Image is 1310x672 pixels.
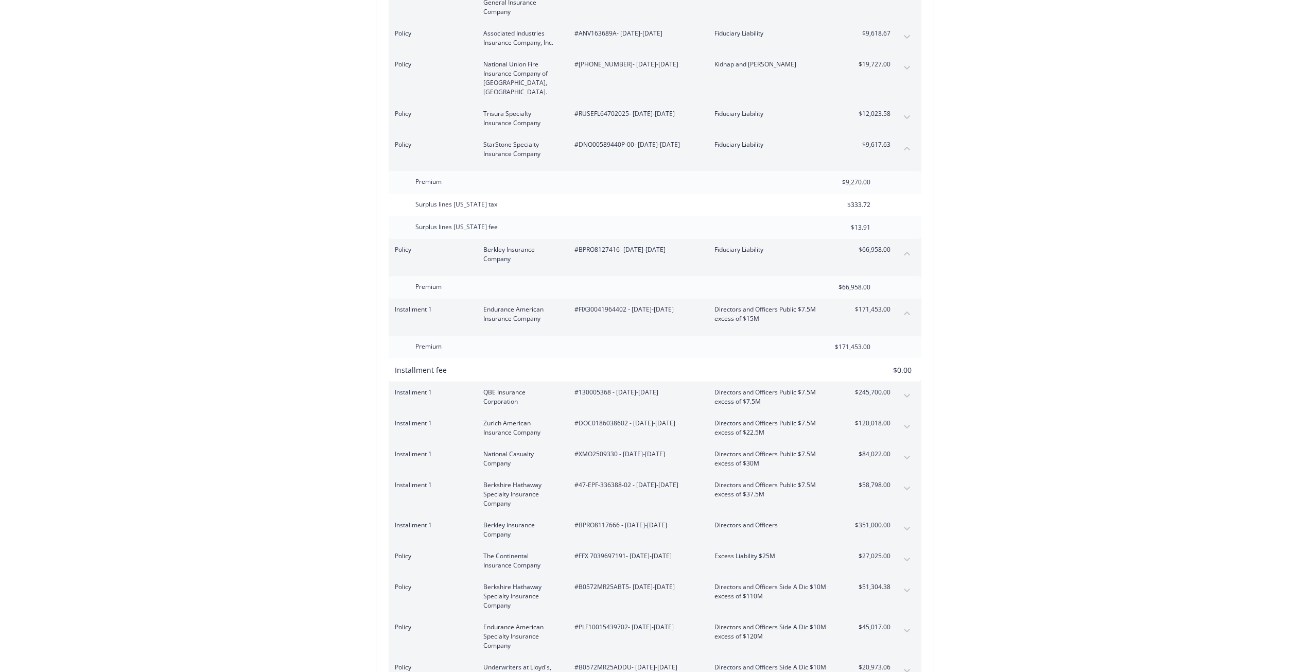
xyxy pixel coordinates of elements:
div: PolicyBerkshire Hathaway Specialty Insurance Company#B0572MR25ABT5- [DATE]-[DATE]Directors and Of... [389,576,921,616]
span: QBE Insurance Corporation [483,388,558,406]
span: Berkley Insurance Company [483,521,558,539]
span: Surplus lines [US_STATE] fee [415,222,498,231]
span: #PLF10015439702 - [DATE]-[DATE] [574,623,698,632]
span: Policy [395,140,467,149]
span: Installment 1 [395,521,467,530]
span: Directors and Officers Public $7.5M excess of $37.5M [714,480,835,499]
button: expand content [899,388,915,404]
span: #130005368 - [DATE]-[DATE] [574,388,698,397]
span: Premium [415,177,442,186]
span: Fiduciary Liability [714,29,835,38]
input: 0.00 [810,339,877,355]
span: Zurich American Insurance Company [483,419,558,437]
span: The Continental Insurance Company [483,552,558,570]
div: Installment 1Zurich American Insurance Company#DOC0186038602 - [DATE]-[DATE]Directors and Officer... [389,412,921,443]
span: Installment 1 [395,450,467,459]
button: expand content [899,60,915,76]
button: expand content [899,582,915,599]
input: 0.00 [810,197,877,213]
span: #BPRO8117666 - [DATE]-[DATE] [574,521,698,530]
span: $27,025.00 [852,552,890,561]
span: Fiduciary Liability [714,140,835,149]
button: collapse content [899,140,915,157]
span: Directors and Officers Public $7.5M excess of $22.5M [714,419,835,437]
span: Associated Industries Insurance Company, Inc. [483,29,558,47]
span: Endurance American Specialty Insurance Company [483,623,558,650]
span: Directors and Officers Side A Dic $10M excess of $120M [714,623,835,641]
span: Berkshire Hathaway Specialty Insurance Company [483,480,558,508]
div: Installment 1Berkley Insurance Company#BPRO8117666 - [DATE]-[DATE]Directors and Officers$351,000.... [389,514,921,545]
span: StarStone Specialty Insurance Company [483,140,558,159]
span: #[PHONE_NUMBER] - [DATE]-[DATE] [574,60,698,69]
span: Policy [395,582,467,592]
span: #B0572MR25ADDU - [DATE]-[DATE] [574,663,698,672]
button: expand content [899,623,915,639]
span: Berkshire Hathaway Specialty Insurance Company [483,582,558,610]
div: Installment 1QBE Insurance Corporation#130005368 - [DATE]-[DATE]Directors and Officers Public $7.... [389,382,921,412]
button: collapse content [899,245,915,262]
span: $171,453.00 [852,305,890,314]
span: Excess Liability $25M [714,552,835,561]
span: Directors and Officers [714,521,835,530]
span: Premium [415,282,442,291]
span: $120,018.00 [852,419,890,428]
span: Fiduciary Liability [714,245,835,254]
button: expand content [899,521,915,537]
div: PolicyNational Union Fire Insurance Company of [GEOGRAPHIC_DATA], [GEOGRAPHIC_DATA].#[PHONE_NUMBE... [389,54,921,103]
button: expand content [899,480,915,497]
span: National Casualty Company [483,450,558,468]
span: $19,727.00 [852,60,890,69]
span: Policy [395,663,467,672]
span: $84,022.00 [852,450,890,459]
span: Directors and Officers Public $7.5M excess of $15M [714,305,835,323]
span: Installment 1 [395,388,467,397]
span: $12,023.58 [852,109,890,118]
div: PolicyStarStone Specialty Insurance Company#DNO00589440P-00- [DATE]-[DATE]Fiduciary Liability$9,6... [389,134,921,165]
div: PolicyBerkley Insurance Company#BPRO8127416- [DATE]-[DATE]Fiduciary Liability$66,958.00collapse c... [389,239,921,270]
div: Installment 1Endurance American Insurance Company#FIX30041964402 - [DATE]-[DATE]Directors and Off... [389,299,921,330]
span: Kidnap and [PERSON_NAME] [714,60,835,69]
span: Fiduciary Liability [714,109,835,118]
span: Premium [415,342,442,351]
span: Directors and Officers Public $7.5M excess of $7.5M [714,388,835,406]
span: Policy [395,245,467,254]
span: #RUSEFL64702025 - [DATE]-[DATE] [574,109,698,118]
span: #XMO2509330 - [DATE]-[DATE] [574,450,698,459]
span: $9,618.67 [852,29,890,38]
button: expand content [899,109,915,126]
span: Directors and Officers Public $7.5M excess of $30M [714,450,835,468]
span: $58,798.00 [852,480,890,490]
span: Policy [395,623,467,632]
span: $245,700.00 [852,388,890,397]
span: #DNO00589440P-00 - [DATE]-[DATE] [574,140,698,149]
input: 0.00 [851,362,918,377]
button: expand content [899,450,915,466]
input: 0.00 [810,175,877,190]
span: Installment fee [395,365,447,375]
span: Trisura Specialty Insurance Company [483,109,558,128]
span: Endurance American Insurance Company [483,305,558,323]
span: $351,000.00 [852,521,890,530]
span: Installment 1 [395,305,467,314]
button: expand content [899,29,915,45]
button: collapse content [899,305,915,321]
span: National Union Fire Insurance Company of [GEOGRAPHIC_DATA], [GEOGRAPHIC_DATA]. [483,60,558,97]
span: #ANV163689A - [DATE]-[DATE] [574,29,698,38]
button: expand content [899,552,915,568]
span: #FFX 7039697191 - [DATE]-[DATE] [574,552,698,561]
span: Policy [395,552,467,561]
